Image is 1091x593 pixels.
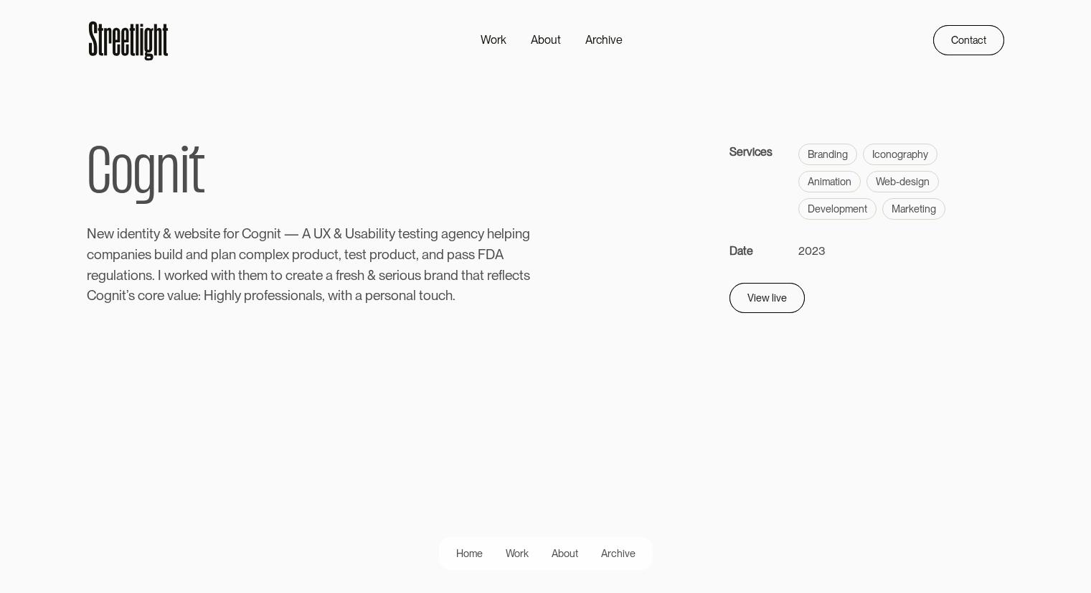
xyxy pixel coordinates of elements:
span: p [211,245,219,266]
span: o [110,144,133,207]
span: a [473,266,480,286]
span: s [146,266,152,286]
span: p [504,224,512,245]
span: o [131,266,138,286]
span: a [361,224,368,245]
span: a [186,245,193,266]
span: s [379,266,385,286]
span: A [495,245,504,266]
span: g [104,286,112,307]
span: d [312,245,320,266]
span: r [377,245,382,266]
div: Home [456,546,483,561]
span: r [153,286,157,307]
span: e [268,286,275,307]
span: e [128,224,135,245]
span: e [138,245,145,266]
span: t [480,266,484,286]
span: h [225,286,232,307]
span: t [341,286,345,307]
span: t [149,224,154,245]
span: ’ [126,286,128,307]
span: n [193,245,200,266]
span: l [219,245,222,266]
span: e [456,224,463,245]
span: a [422,245,429,266]
span: n [156,144,179,207]
span: t [142,224,146,245]
span: o [246,245,254,266]
span: y [389,224,395,245]
span: t [122,286,126,307]
span: o [227,224,235,245]
span: H [204,286,214,307]
span: c [512,266,519,286]
span: r [339,266,344,286]
span: b [154,245,162,266]
span: u [184,286,191,307]
div: Iconography [863,144,937,165]
span: n [443,266,450,286]
span: t [334,245,339,266]
a: Work [468,28,519,52]
span: n [267,224,274,245]
span: i [146,224,149,245]
span: o [304,245,312,266]
span: t [362,245,367,266]
span: h [487,224,494,245]
span: a [406,286,413,307]
span: s [316,286,322,307]
span: s [281,286,288,307]
span: e [316,266,323,286]
span: o [275,266,283,286]
span: c [87,245,94,266]
a: Archive [590,543,647,564]
span: g [430,224,438,245]
span: l [113,266,116,286]
span: i [221,266,224,286]
strong: Date [729,244,753,258]
div: About [531,32,561,49]
span: v [167,286,174,307]
span: o [391,286,399,307]
span: a [222,245,229,266]
span: l [313,286,316,307]
span: d [200,266,208,286]
span: i [338,286,341,307]
div: View live [747,289,787,307]
span: p [113,245,121,266]
span: n [135,224,142,245]
span: o [382,245,389,266]
span: u [431,286,438,307]
span: a [436,266,443,286]
span: U [345,224,354,245]
span: d [120,224,128,245]
span: e [494,224,501,245]
span: n [112,286,119,307]
span: p [244,286,252,307]
span: i [119,286,122,307]
strong: Services [729,145,773,159]
span: o [291,286,298,307]
div: Work [506,546,529,561]
span: . [152,266,155,286]
a: About [519,28,573,52]
span: C [242,224,251,245]
span: n [229,245,236,266]
span: h [466,266,473,286]
span: n [399,286,406,307]
span: o [423,286,431,307]
span: t [344,245,349,266]
span: l [501,224,504,245]
span: a [455,245,462,266]
span: t [398,224,402,245]
span: r [293,266,297,286]
span: y [478,224,484,245]
span: p [265,245,273,266]
span: t [123,266,128,286]
span: t [277,224,281,245]
p: 2023 [798,243,826,260]
span: n [138,266,146,286]
span: b [424,266,432,286]
span: m [102,245,113,266]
